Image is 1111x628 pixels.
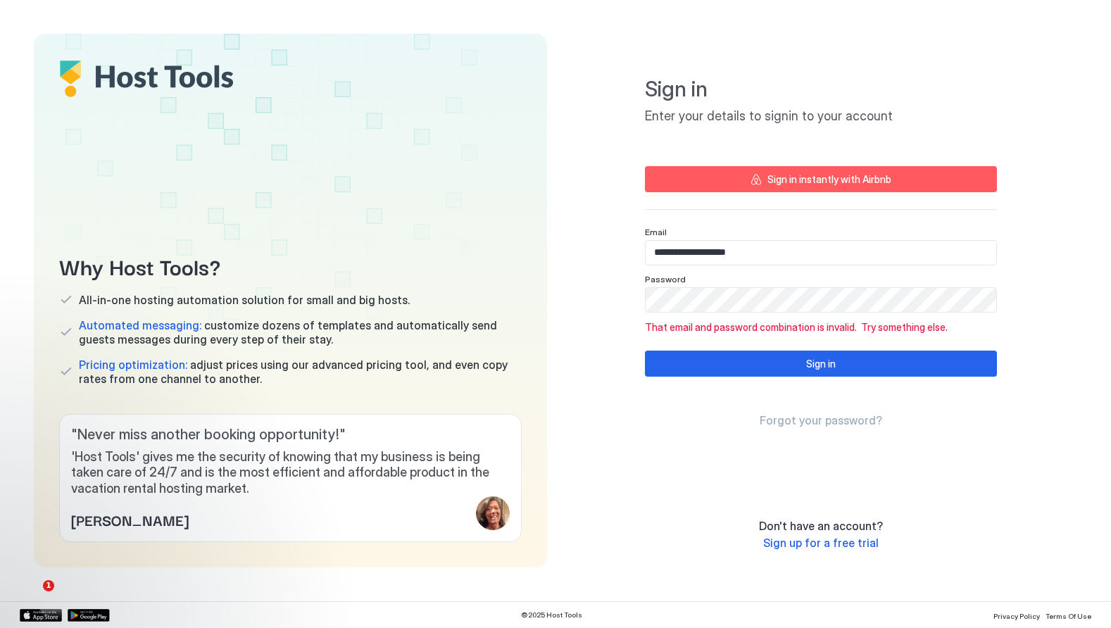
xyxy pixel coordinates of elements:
input: Input Field [646,241,996,265]
span: All-in-one hosting automation solution for small and big hosts. [79,293,410,307]
div: Sign in instantly with Airbnb [767,172,891,187]
a: Sign up for a free trial [763,536,879,551]
a: Google Play Store [68,609,110,622]
a: Terms Of Use [1046,608,1091,622]
span: Terms Of Use [1046,612,1091,620]
a: Forgot your password? [760,413,882,428]
div: Sign in [806,356,836,371]
span: Forgot your password? [760,413,882,427]
button: Sign in [645,351,997,377]
span: That email and password combination is invalid. Try something else. [645,321,997,334]
span: Pricing optimization: [79,358,187,372]
span: Privacy Policy [993,612,1040,620]
span: Password [645,274,686,284]
iframe: Intercom notifications message [11,491,292,590]
span: Why Host Tools? [59,250,522,282]
span: Sign up for a free trial [763,536,879,550]
iframe: Intercom live chat [14,580,48,614]
span: " Never miss another booking opportunity! " [71,426,510,444]
input: Input Field [646,288,996,312]
div: profile [476,496,510,530]
span: 'Host Tools' gives me the security of knowing that my business is being taken care of 24/7 and is... [71,449,510,497]
span: Sign in [645,76,997,103]
span: © 2025 Host Tools [521,610,582,620]
span: 1 [43,580,54,591]
span: Automated messaging: [79,318,201,332]
a: Privacy Policy [993,608,1040,622]
span: customize dozens of templates and automatically send guests messages during every step of their s... [79,318,522,346]
button: Sign in instantly with Airbnb [645,166,997,192]
a: App Store [20,609,62,622]
span: Don't have an account? [759,519,883,533]
span: adjust prices using our advanced pricing tool, and even copy rates from one channel to another. [79,358,522,386]
span: Enter your details to signin to your account [645,108,997,125]
span: Email [645,227,667,237]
